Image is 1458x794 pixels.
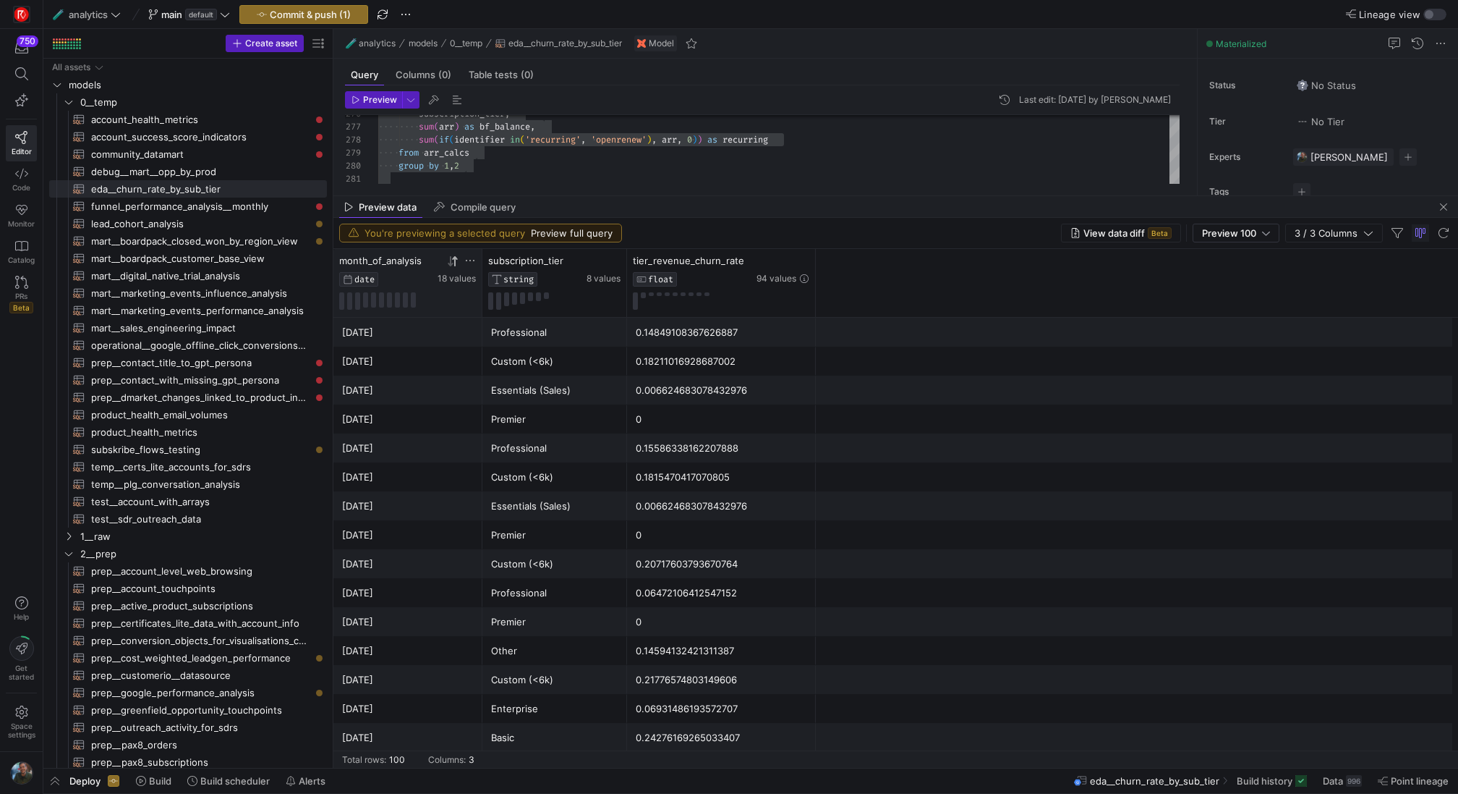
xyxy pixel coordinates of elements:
span: Space settings [8,722,35,739]
button: Preview [345,91,402,109]
span: STRING [503,274,534,284]
span: Beta [9,302,33,313]
a: account_health_metrics​​​​​​​​​​ [49,111,327,128]
span: ( [434,134,439,145]
span: mart__digital_native_trial_analysis​​​​​​​​​​ [91,268,310,284]
div: 0.18211016928687002 [636,347,807,376]
span: prep__google_performance_analysis​​​​​​​​​​ [91,685,310,701]
span: prep__outreach_activity_for_sdrs​​​​​​​​​​ [91,719,310,736]
span: Build scheduler [200,775,270,787]
span: 8 values [587,274,621,284]
a: operational__google_offline_click_conversions_process​​​​​​​​​​ [49,337,327,354]
a: funnel_performance_analysis__monthly​​​​​​​​​​ [49,198,327,215]
span: 'recurring' [525,134,581,145]
div: Press SPACE to select this row. [49,528,327,545]
span: Editor [12,147,32,156]
a: mart__boardpack_customer_base_view​​​​​​​​​​ [49,250,327,267]
div: [DATE] [342,637,474,665]
button: Commit & push (1) [239,5,368,24]
div: Press SPACE to select this row. [49,284,327,302]
span: Preview full query [531,227,613,239]
a: mart__sales_engineering_impact​​​​​​​​​​ [49,319,327,337]
span: ( [449,134,454,145]
span: as [707,134,717,145]
span: , [581,134,586,145]
div: Custom (<6k) [491,347,618,376]
a: mart__digital_native_trial_analysis​​​​​​​​​​ [49,267,327,284]
div: Press SPACE to select this row. [49,232,327,250]
div: Press SPACE to select this row. [49,476,327,493]
span: [PERSON_NAME] [1310,151,1388,163]
div: Press SPACE to select this row. [49,128,327,145]
div: Press SPACE to select this row. [49,545,327,562]
span: prep__certificates_lite_data_with_account_info​​​​​​​​​​ [91,615,310,632]
div: Press SPACE to select this row. [49,632,327,649]
button: View data diffBeta [1061,224,1181,242]
div: 0.14849108367626887 [636,318,807,347]
span: test__sdr_outreach_data​​​​​​​​​​ [91,511,310,528]
a: prep__customerio__datasource​​​​​​​​​​ [49,667,327,684]
span: mart__marketing_events_influence_analysis​​​​​​​​​​ [91,285,310,302]
span: 1 [444,160,449,172]
span: eda__churn_rate_by_sub_tier [508,38,622,48]
span: account_health_metrics​​​​​​​​​​ [91,111,310,128]
div: [DATE] [342,521,474,549]
button: maindefault [145,5,234,24]
button: Help [6,590,37,628]
span: prep__active_product_subscriptions​​​​​​​​​​ [91,598,310,614]
span: 94 values [756,274,796,284]
span: Beta [1148,227,1172,239]
div: All assets [52,62,90,72]
span: prep__pax8_subscriptions​​​​​​​​​​ [91,754,310,771]
span: (0) [438,70,451,80]
span: ( [520,134,525,145]
span: analytics [69,9,108,20]
div: 280 [345,159,361,172]
div: Press SPACE to select this row. [49,163,327,180]
span: product_health_metrics​​​​​​​​​​ [91,424,310,441]
span: Tags [1209,187,1282,197]
button: Build [129,769,178,793]
a: prep__cost_weighted_leadgen_performance​​​​​​​​​​ [49,649,327,667]
span: by [429,160,439,172]
a: prep__conversion_objects_for_visualisations_compatibility​​​​​​​​​​ [49,632,327,649]
span: Help [12,612,30,621]
span: Code [12,183,30,192]
div: 0.21776574803149606 [636,666,807,694]
span: eda__churn_rate_by_sub_tier​​​​​​​​​​ [91,181,310,198]
span: models [409,38,438,48]
span: ) [647,134,652,145]
div: Press SPACE to select this row. [49,406,327,423]
a: Editor [6,125,37,161]
span: prep__contact_title_to_gpt_persona​​​​​​​​​​ [91,355,310,371]
div: Press SPACE to select this row. [49,510,327,528]
span: Preview 100 [1202,227,1256,239]
span: 2__prep [80,546,325,562]
span: models [69,77,325,93]
div: 0.15586338162207888 [636,434,807,463]
a: subskribe_flows_testing​​​​​​​​​​ [49,441,327,458]
span: funnel_performance_analysis__monthly​​​​​​​​​​ [91,198,310,215]
div: Press SPACE to select this row. [49,562,327,580]
span: Status [1209,80,1282,90]
a: prep__contact_with_missing_gpt_persona​​​​​​​​​​ [49,371,327,389]
div: Professional [491,579,618,607]
span: tier_revenue_churn_rate [633,255,744,266]
div: 278 [345,133,361,146]
div: Essentials (Sales) [491,492,618,520]
span: sum [419,121,434,132]
div: [DATE] [342,376,474,405]
span: Preview [363,95,397,105]
div: [DATE] [342,579,474,607]
button: 🧪analytics [342,35,399,52]
a: prep__outreach_activity_for_sdrs​​​​​​​​​​ [49,719,327,736]
div: Press SPACE to select this row. [49,597,327,614]
div: Press SPACE to select this row. [49,267,327,284]
div: Press SPACE to select this row. [49,145,327,163]
div: 0.14594132421311387 [636,637,807,665]
div: Professional [491,434,618,463]
span: No Tier [1297,116,1344,127]
div: Press SPACE to select this row. [49,180,327,198]
span: 0__temp [450,38,482,48]
span: Point lineage [1391,775,1449,787]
